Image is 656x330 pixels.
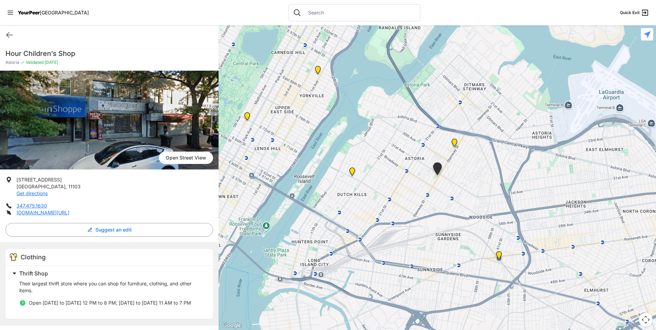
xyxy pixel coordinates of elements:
[29,300,191,306] span: Open [DATE] to [DATE] 12 PM to 8 PM; [DATE] to [DATE] 11 AM to 7 PM
[314,66,322,77] div: Avenue Church
[19,280,205,294] p: Their largest thrift store where you can shop for furniture, clothing, and other items.
[348,167,356,178] div: Fancy Thrift Shop
[304,9,416,16] input: Search
[16,203,47,209] a: 347.475.1630
[26,60,44,65] span: Validated
[639,313,653,327] button: Map camera controls
[95,226,132,233] span: Suggest an edit
[220,321,243,330] img: Google
[19,270,48,277] span: Thrift Shop
[40,10,89,15] span: [GEOGRAPHIC_DATA]
[16,210,69,215] a: [DOMAIN_NAME][URL]
[21,60,24,65] span: ✓
[18,10,40,15] span: YourPeer
[5,223,213,237] button: Suggest an edit
[16,177,62,182] span: [STREET_ADDRESS]
[16,190,48,196] a: Get directions
[21,254,46,261] span: Clothing
[159,152,213,164] span: Open Street View
[44,60,58,65] span: [DATE]
[220,321,243,330] a: Open this area in Google Maps (opens a new window)
[495,251,503,262] div: Woodside Youth Drop-in Center
[5,49,213,58] h1: Hour Children’s Shop
[66,184,67,189] span: ,
[68,184,81,189] span: 11103
[18,11,89,15] a: YourPeer[GEOGRAPHIC_DATA]
[243,112,251,123] div: Manhattan
[620,10,640,15] span: Quick Exit
[5,60,19,65] span: Astoria
[16,184,66,189] span: [GEOGRAPHIC_DATA]
[620,9,649,17] a: Quick Exit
